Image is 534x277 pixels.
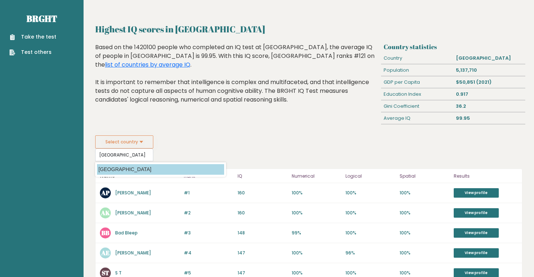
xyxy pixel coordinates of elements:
div: GDP per Capita [381,76,453,88]
p: #5 [184,270,234,276]
div: $50,851 (2021) [453,76,525,88]
p: 100% [400,270,449,276]
text: AE [101,249,110,257]
a: View profile [454,188,499,198]
a: View profile [454,228,499,238]
p: #2 [184,210,234,216]
p: 100% [292,190,341,196]
a: View profile [454,208,499,218]
p: Results [454,172,518,181]
a: Brght [27,13,57,24]
div: 5,137,710 [453,64,525,76]
p: Numerical [292,172,341,181]
a: Test others [9,48,56,56]
a: [PERSON_NAME] [115,250,151,256]
a: S T [115,270,122,276]
p: Logical [345,172,395,181]
p: 147 [238,250,287,256]
p: #4 [184,250,234,256]
p: 100% [345,190,395,196]
p: 100% [292,270,341,276]
p: IQ [238,172,287,181]
a: list of countries by average IQ [105,60,190,69]
text: ST [102,269,109,277]
p: 100% [292,250,341,256]
p: 100% [345,270,395,276]
div: Population [381,64,453,76]
p: 100% [292,210,341,216]
a: View profile [454,248,499,258]
p: 160 [238,190,287,196]
p: 100% [345,230,395,236]
div: Gini Coefficient [381,100,453,112]
p: 147 [238,270,287,276]
p: 100% [400,250,449,256]
div: 36.2 [453,100,525,112]
div: 0.917 [453,88,525,100]
div: 99.95 [453,112,525,124]
h3: Country statistics [384,43,522,51]
div: Based on the 1420100 people who completed an IQ test at [GEOGRAPHIC_DATA], the average IQ of peop... [95,43,378,115]
text: AP [101,189,110,197]
button: Select country [95,135,153,149]
a: Take the test [9,33,56,41]
p: Spatial [400,172,449,181]
p: 160 [238,210,287,216]
div: Country [381,52,453,64]
p: 100% [400,230,449,236]
div: [GEOGRAPHIC_DATA] [453,52,525,64]
div: Average IQ [381,112,453,124]
p: 148 [238,230,287,236]
p: 96% [345,250,395,256]
text: BB [101,229,109,237]
input: Select your country [95,149,153,161]
p: 100% [400,190,449,196]
div: Education Index [381,88,453,100]
option: [GEOGRAPHIC_DATA] [97,164,224,175]
text: AK [101,209,110,217]
p: #3 [184,230,234,236]
p: 99% [292,230,341,236]
p: 100% [400,210,449,216]
h2: Highest IQ scores in [GEOGRAPHIC_DATA] [95,23,522,36]
a: [PERSON_NAME] [115,210,151,216]
a: Bad Bleep [115,230,138,236]
a: [PERSON_NAME] [115,190,151,196]
p: #1 [184,190,234,196]
p: 100% [345,210,395,216]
